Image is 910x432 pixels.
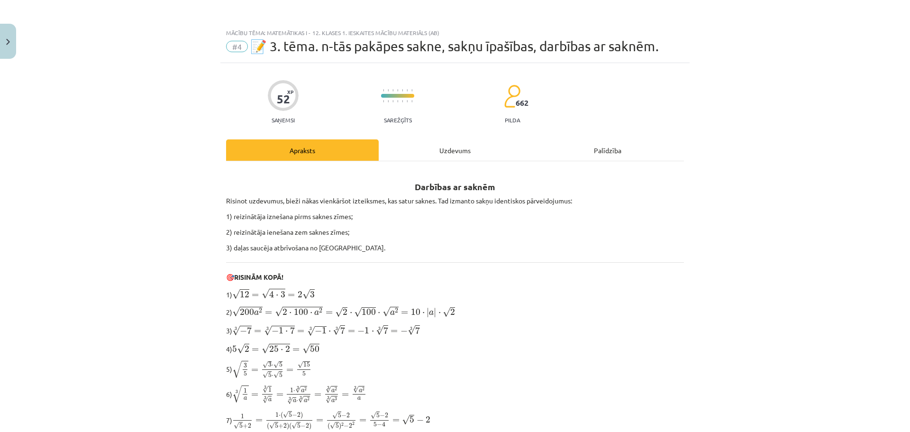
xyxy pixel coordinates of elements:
[240,328,247,334] span: −
[279,327,283,334] span: 1
[292,413,297,418] span: −
[297,413,300,417] span: 2
[319,308,322,313] span: 2
[395,308,398,313] span: 2
[438,312,441,315] span: ⋅
[275,307,282,317] span: √
[402,100,403,102] img: icon-short-line-57e1e144782c952c97e751825c79c345078a6d821885a25fce030b3d8c18986b.svg
[272,375,273,377] span: ⋅
[326,311,333,315] span: =
[373,422,377,427] span: 5
[232,307,240,317] span: √
[297,423,300,428] span: 5
[400,328,408,334] span: −
[289,423,291,430] span: (
[339,423,341,430] span: )
[272,365,273,367] span: ⋅
[269,422,275,429] span: √
[251,368,258,372] span: =
[232,289,240,299] span: √
[302,289,310,299] span: √
[294,309,308,315] span: 100
[263,361,268,368] span: √
[338,413,341,418] span: 5
[331,399,335,403] span: a
[306,423,309,428] span: 2
[371,412,376,419] span: √
[362,309,376,315] span: 100
[352,422,355,425] span: 2
[302,344,310,354] span: √
[309,423,311,430] span: )
[240,309,254,315] span: 200
[349,423,352,428] span: 2
[226,288,684,300] p: 1)
[268,373,272,377] span: 5
[322,327,327,334] span: 1
[314,393,321,397] span: =
[429,311,434,315] span: a
[283,423,287,428] span: 2
[316,419,323,423] span: =
[397,89,398,92] img: icon-short-line-57e1e144782c952c97e751825c79c345078a6d821885a25fce030b3d8c18986b.svg
[263,386,268,393] span: √
[422,312,425,315] span: ⋅
[357,397,361,400] span: a
[298,396,304,403] span: √
[314,311,319,315] span: a
[377,423,382,427] span: −
[226,305,684,318] p: 2)
[415,327,420,334] span: 7
[226,360,684,379] p: 5)
[364,327,369,334] span: 1
[295,386,301,393] span: √
[310,291,315,298] span: 3
[531,139,684,161] div: Palīdzība
[281,349,283,352] span: ⋅
[382,307,390,317] span: √
[268,387,272,392] span: 1
[307,397,309,400] span: 2
[310,312,312,315] span: ⋅
[275,413,279,417] span: 1
[357,328,364,334] span: −
[6,39,10,45] img: icon-close-lesson-0947bae3869378f0d4975bcd49f059093ad1ed9edebbc8119c70593378902aed.svg
[272,328,279,334] span: −
[296,400,298,402] span: ⋅
[289,312,291,315] span: ⋅
[390,311,395,315] span: a
[397,100,398,102] img: icon-short-line-57e1e144782c952c97e751825c79c345078a6d821885a25fce030b3d8c18986b.svg
[331,389,335,393] span: a
[332,412,338,419] span: √
[297,330,304,333] span: =
[409,416,414,423] span: 5
[232,346,237,352] span: 5
[415,181,495,192] b: Darbības ar saknēm
[293,390,295,392] span: ⋅
[288,294,295,297] span: =
[232,326,240,336] span: √
[263,396,268,403] span: √
[286,368,293,372] span: =
[244,371,247,376] span: 5
[443,307,450,317] span: √
[281,291,285,298] span: 3
[341,423,344,426] span: 2
[279,362,282,367] span: 5
[298,361,303,368] span: √
[226,272,684,282] p: 🎯
[382,422,385,427] span: 4
[384,117,412,123] p: Sarežģīts
[407,89,408,92] img: icon-short-line-57e1e144782c952c97e751825c79c345078a6d821885a25fce030b3d8c18986b.svg
[279,373,282,377] span: 5
[247,327,252,334] span: 7
[244,363,247,368] span: 3
[232,361,242,378] span: √
[298,291,302,298] span: 2
[391,330,398,333] span: =
[259,308,262,313] span: 2
[307,326,315,336] span: √
[411,89,412,92] img: icon-short-line-57e1e144782c952c97e751825c79c345078a6d821885a25fce030b3d8c18986b.svg
[226,29,684,36] div: Mācību tēma: Matemātikas i - 12. klases 1. ieskaites mācību materiāls (ab)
